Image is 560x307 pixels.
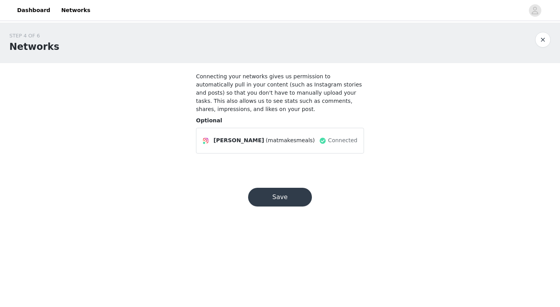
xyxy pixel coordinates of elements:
[328,136,357,145] span: Connected
[196,117,222,124] span: Optional
[9,40,59,54] h1: Networks
[531,4,539,17] div: avatar
[248,188,312,206] button: Save
[12,2,55,19] a: Dashboard
[213,136,264,145] span: [PERSON_NAME]
[56,2,95,19] a: Networks
[203,138,209,144] img: Instagram Icon
[9,32,59,40] div: STEP 4 OF 6
[266,136,315,145] span: (matmakesmeals)
[196,72,364,113] h4: Connecting your networks gives us permission to automatically pull in your content (such as Insta...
